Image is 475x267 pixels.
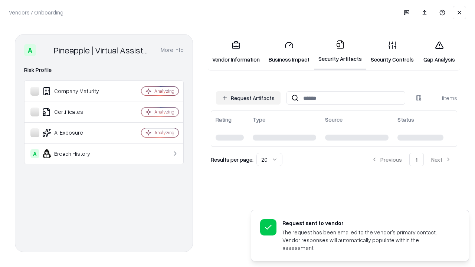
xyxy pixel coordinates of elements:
p: Results per page: [211,156,253,164]
div: Type [253,116,265,123]
div: AI Exposure [30,128,119,137]
div: A [30,149,39,158]
div: Company Maturity [30,87,119,96]
div: A [24,44,36,56]
div: The request has been emailed to the vendor’s primary contact. Vendor responses will automatically... [282,228,451,252]
div: Analyzing [154,129,174,136]
div: Analyzing [154,109,174,115]
div: Risk Profile [24,66,184,75]
button: More info [161,43,184,57]
a: Business Impact [264,35,314,69]
div: Source [325,116,343,123]
a: Gap Analysis [418,35,460,69]
button: Request Artifacts [216,91,281,105]
div: Pineapple | Virtual Assistant Agency [54,44,152,56]
div: Status [397,116,414,123]
div: Request sent to vendor [282,219,451,227]
div: Breach History [30,149,119,158]
div: Rating [216,116,232,123]
img: Pineapple | Virtual Assistant Agency [39,44,51,56]
p: Vendors / Onboarding [9,9,63,16]
button: 1 [409,153,424,166]
div: Analyzing [154,88,174,94]
div: Certificates [30,108,119,116]
div: 1 items [427,94,457,102]
a: Security Artifacts [314,34,366,70]
nav: pagination [366,153,457,166]
a: Security Controls [366,35,418,69]
a: Vendor Information [208,35,264,69]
